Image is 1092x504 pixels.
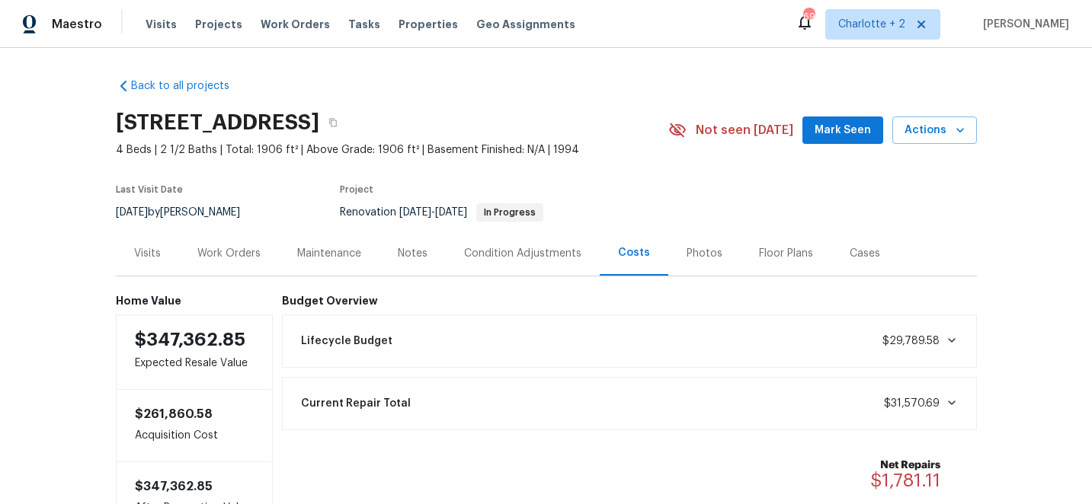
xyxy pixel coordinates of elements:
[116,390,274,461] div: Acquisition Cost
[838,17,905,32] span: Charlotte + 2
[398,246,428,261] div: Notes
[892,116,977,145] button: Actions
[116,203,258,222] div: by [PERSON_NAME]
[135,408,213,420] span: $261,860.58
[464,246,581,261] div: Condition Adjustments
[348,19,380,30] span: Tasks
[696,123,793,138] span: Not seen [DATE]
[197,246,261,261] div: Work Orders
[476,17,575,32] span: Geo Assignments
[399,17,458,32] span: Properties
[282,295,977,307] h6: Budget Overview
[478,208,542,217] span: In Progress
[195,17,242,32] span: Projects
[618,245,650,260] div: Costs
[301,333,392,349] span: Lifecycle Budget
[884,398,940,409] span: $31,570.69
[146,17,177,32] span: Visits
[135,330,245,349] span: $347,362.85
[116,314,274,390] div: Expected Resale Value
[803,9,814,24] div: 69
[977,17,1069,32] span: [PERSON_NAME]
[116,207,148,218] span: [DATE]
[261,17,330,32] span: Work Orders
[882,336,940,346] span: $29,789.58
[435,207,467,218] span: [DATE]
[135,480,213,493] span: $347,362.85
[340,207,543,218] span: Renovation
[116,115,319,130] h2: [STREET_ADDRESS]
[802,116,883,145] button: Mark Seen
[850,246,880,261] div: Cases
[116,295,274,307] h6: Home Value
[301,396,411,411] span: Current Repair Total
[319,109,347,136] button: Copy Address
[134,246,161,261] div: Visits
[815,121,871,140] span: Mark Seen
[116,78,262,94] a: Back to all projects
[399,207,467,218] span: -
[870,471,940,490] span: $1,781.11
[687,246,722,261] div: Photos
[399,207,431,218] span: [DATE]
[905,121,965,140] span: Actions
[52,17,102,32] span: Maestro
[759,246,813,261] div: Floor Plans
[116,185,183,194] span: Last Visit Date
[340,185,373,194] span: Project
[297,246,361,261] div: Maintenance
[870,458,940,473] b: Net Repairs
[116,142,668,158] span: 4 Beds | 2 1/2 Baths | Total: 1906 ft² | Above Grade: 1906 ft² | Basement Finished: N/A | 1994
